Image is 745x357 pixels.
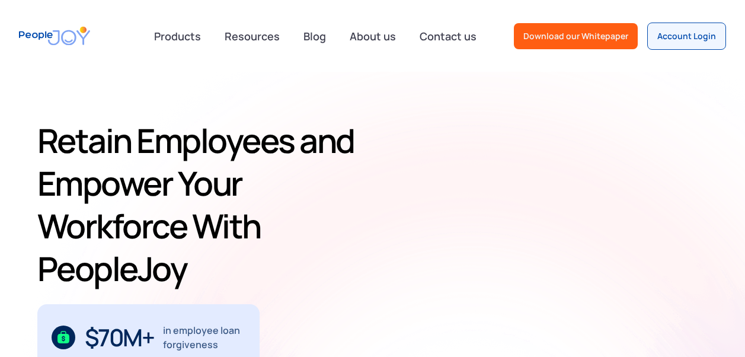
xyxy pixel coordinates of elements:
a: Download our Whitepaper [514,23,638,49]
a: About us [343,23,403,49]
h1: Retain Employees and Empower Your Workforce With PeopleJoy [37,119,381,290]
div: Products [147,24,208,48]
div: in employee loan forgiveness [163,323,245,352]
div: Download our Whitepaper [523,30,628,42]
a: Resources [218,23,287,49]
a: home [19,19,90,53]
div: $70M+ [85,328,154,347]
a: Blog [296,23,333,49]
div: Account Login [657,30,716,42]
a: Contact us [413,23,484,49]
a: Account Login [647,23,726,50]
